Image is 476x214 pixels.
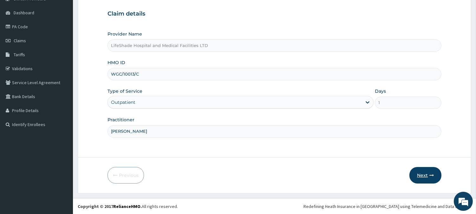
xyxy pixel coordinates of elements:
[108,117,134,123] label: Practitioner
[14,10,34,16] span: Dashboard
[78,204,142,209] strong: Copyright © 2017 .
[104,3,119,18] div: Minimize live chat window
[108,31,142,37] label: Provider Name
[3,145,121,167] textarea: Type your message and hit 'Enter'
[375,88,386,94] label: Days
[33,36,107,44] div: Chat with us now
[303,203,471,210] div: Redefining Heath Insurance in [GEOGRAPHIC_DATA] using Telemedicine and Data Science!
[111,99,135,105] div: Outpatient
[37,66,88,130] span: We're online!
[108,68,441,80] input: Enter HMO ID
[14,38,26,43] span: Claims
[14,52,25,57] span: Tariffs
[12,32,26,48] img: d_794563401_company_1708531726252_794563401
[108,88,142,94] label: Type of Service
[108,125,441,137] input: Enter Name
[108,10,441,17] h3: Claim details
[108,167,144,184] button: Previous
[113,204,140,209] a: RelianceHMO
[409,167,441,184] button: Next
[108,59,125,66] label: HMO ID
